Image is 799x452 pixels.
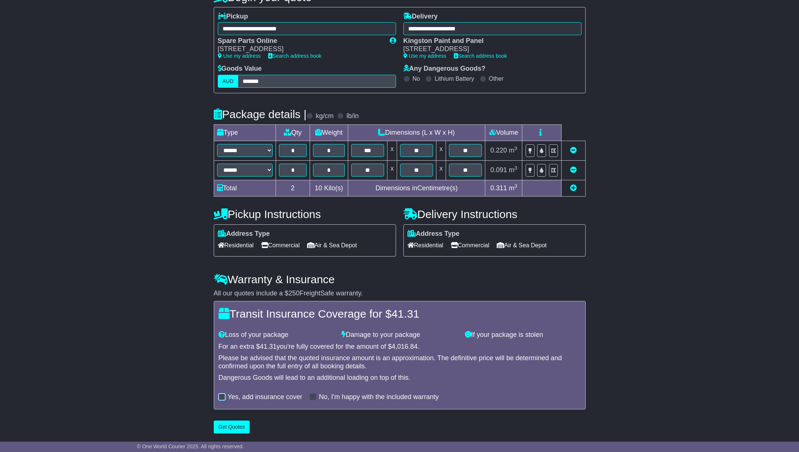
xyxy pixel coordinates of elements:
td: x [387,160,397,180]
span: Commercial [261,240,300,251]
label: Address Type [218,230,270,238]
label: Goods Value [218,65,262,73]
label: Address Type [407,230,460,238]
div: Loss of your package [215,331,338,339]
span: 0.311 [490,184,507,192]
div: Kingston Paint and Panel [403,37,574,45]
td: 2 [276,180,310,196]
div: [STREET_ADDRESS] [218,45,382,53]
span: Air & Sea Depot [307,240,357,251]
span: 41.31 [260,343,277,350]
sup: 3 [515,165,517,171]
span: 250 [289,289,300,297]
label: No [413,75,420,82]
label: Yes, add insurance cover [228,393,302,401]
span: 41.31 [392,308,419,320]
sup: 3 [515,183,517,189]
td: Type [214,124,276,141]
td: x [387,141,397,160]
td: Weight [310,124,348,141]
a: Search address book [268,53,322,59]
span: Residential [218,240,254,251]
div: If your package is stolen [461,331,585,339]
td: Total [214,180,276,196]
a: Remove this item [570,147,577,154]
div: Please be advised that the quoted insurance amount is an approximation. The definitive price will... [219,354,581,370]
span: 10 [315,184,322,192]
div: For an extra $ you're fully covered for the amount of $ . [219,343,581,351]
h4: Package details | [214,108,307,120]
label: Lithium Battery [435,75,474,82]
div: Damage to your package [338,331,461,339]
sup: 3 [515,145,517,151]
h4: Pickup Instructions [214,208,396,220]
a: Add new item [570,184,577,192]
div: All our quotes include a $ FreightSafe warranty. [214,289,586,298]
button: Get Quotes [214,421,250,433]
td: Kilo(s) [310,180,348,196]
span: Residential [407,240,443,251]
a: Search address book [454,53,507,59]
a: Use my address [403,53,446,59]
label: No, I'm happy with the included warranty [319,393,439,401]
h4: Delivery Instructions [403,208,586,220]
label: Other [489,75,504,82]
div: [STREET_ADDRESS] [403,45,574,53]
label: Pickup [218,13,248,21]
td: Dimensions in Centimetre(s) [348,180,485,196]
span: 0.220 [490,147,507,154]
label: lb/in [346,112,359,120]
label: Any Dangerous Goods? [403,65,486,73]
h4: Warranty & Insurance [214,273,586,285]
label: kg/cm [316,112,333,120]
span: Commercial [451,240,489,251]
span: m [509,147,517,154]
a: Remove this item [570,166,577,174]
td: x [436,160,446,180]
label: Delivery [403,13,438,21]
span: m [509,184,517,192]
div: Dangerous Goods will lead to an additional loading on top of this. [219,374,581,382]
td: x [436,141,446,160]
td: Volume [485,124,522,141]
span: © One World Courier 2025. All rights reserved. [137,443,244,449]
span: 0.091 [490,166,507,174]
td: Qty [276,124,310,141]
a: Use my address [218,53,261,59]
h4: Transit Insurance Coverage for $ [219,308,581,320]
span: m [509,166,517,174]
div: Spare Parts Online [218,37,382,45]
span: 4,016.84 [392,343,417,350]
label: AUD [218,75,239,88]
span: Air & Sea Depot [497,240,547,251]
td: Dimensions (L x W x H) [348,124,485,141]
